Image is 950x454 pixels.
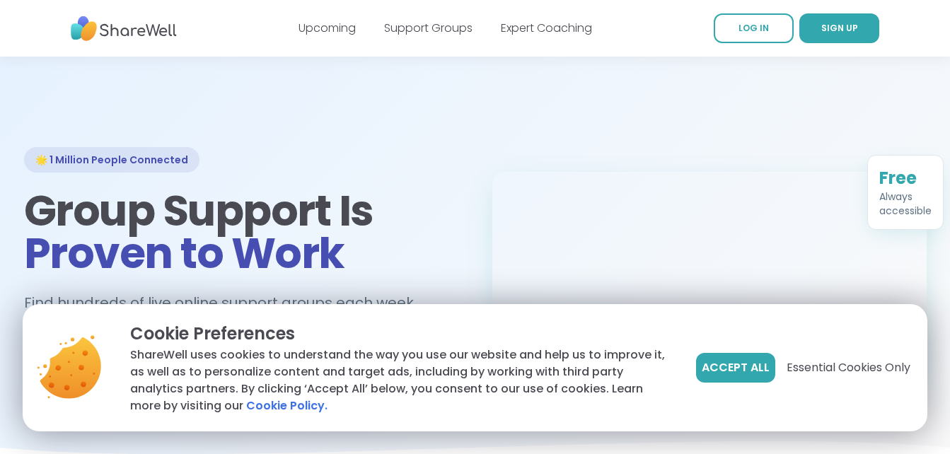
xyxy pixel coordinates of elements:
[787,359,910,376] span: Essential Cookies Only
[24,147,199,173] div: 🌟 1 Million People Connected
[821,22,858,34] span: SIGN UP
[299,20,356,36] a: Upcoming
[501,20,592,36] a: Expert Coaching
[738,22,769,34] span: LOG IN
[24,190,458,274] h1: Group Support Is
[384,20,473,36] a: Support Groups
[696,353,775,383] button: Accept All
[714,13,794,43] a: LOG IN
[879,167,932,190] div: Free
[71,9,177,48] img: ShareWell Nav Logo
[702,359,770,376] span: Accept All
[246,397,328,414] a: Cookie Policy.
[130,347,673,414] p: ShareWell uses cookies to understand the way you use our website and help us to improve it, as we...
[130,321,673,347] p: Cookie Preferences
[24,291,431,315] h2: Find hundreds of live online support groups each week.
[24,223,344,283] span: Proven to Work
[879,190,932,218] div: Always accessible
[799,13,879,43] a: SIGN UP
